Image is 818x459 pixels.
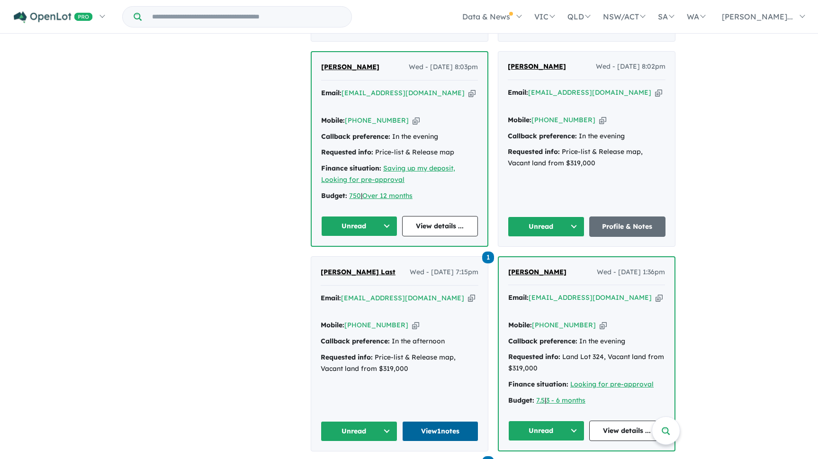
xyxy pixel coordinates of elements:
[321,216,397,236] button: Unread
[321,267,396,278] a: [PERSON_NAME] Last
[508,351,665,374] div: Land Lot 324, Vacant land from $319,000
[321,147,478,158] div: Price-list & Release map
[321,63,379,71] span: [PERSON_NAME]
[589,216,666,237] a: Profile & Notes
[508,396,534,405] strong: Budget:
[321,336,478,347] div: In the afternoon
[321,89,342,97] strong: Email:
[508,146,665,169] div: Price-list & Release map, Vacant land from $319,000
[600,320,607,330] button: Copy
[413,116,420,126] button: Copy
[570,380,654,388] a: Looking for pre-approval
[508,337,577,345] strong: Callback preference:
[321,62,379,73] a: [PERSON_NAME]
[482,251,494,263] a: 1
[508,116,531,124] strong: Mobile:
[532,321,596,329] a: [PHONE_NUMBER]
[321,116,345,125] strong: Mobile:
[412,320,419,330] button: Copy
[597,267,665,278] span: Wed - [DATE] 1:36pm
[546,396,585,405] a: 3 - 6 months
[508,336,665,347] div: In the evening
[529,293,652,302] a: [EMAIL_ADDRESS][DOMAIN_NAME]
[508,61,566,72] a: [PERSON_NAME]
[656,293,663,303] button: Copy
[536,396,545,405] a: 7.5
[468,293,475,303] button: Copy
[321,337,390,345] strong: Callback preference:
[321,190,478,202] div: |
[508,293,529,302] strong: Email:
[589,421,665,441] a: View details ...
[508,268,566,276] span: [PERSON_NAME]
[321,164,381,172] strong: Finance situation:
[321,131,478,143] div: In the evening
[508,421,584,441] button: Unread
[321,132,390,141] strong: Callback preference:
[321,352,478,375] div: Price-list & Release map, Vacant land from $319,000
[321,421,397,441] button: Unread
[402,216,478,236] a: View details ...
[321,294,341,302] strong: Email:
[409,62,478,73] span: Wed - [DATE] 8:03pm
[321,148,373,156] strong: Requested info:
[342,89,465,97] a: [EMAIL_ADDRESS][DOMAIN_NAME]
[508,267,566,278] a: [PERSON_NAME]
[402,421,479,441] a: View1notes
[321,191,347,200] strong: Budget:
[599,115,606,125] button: Copy
[345,116,409,125] a: [PHONE_NUMBER]
[508,380,568,388] strong: Finance situation:
[482,252,494,263] span: 1
[410,267,478,278] span: Wed - [DATE] 7:15pm
[655,88,662,98] button: Copy
[508,216,584,237] button: Unread
[144,7,350,27] input: Try estate name, suburb, builder or developer
[14,11,93,23] img: Openlot PRO Logo White
[508,352,560,361] strong: Requested info:
[321,353,373,361] strong: Requested info:
[508,132,577,140] strong: Callback preference:
[596,61,665,72] span: Wed - [DATE] 8:02pm
[508,321,532,329] strong: Mobile:
[508,131,665,142] div: In the evening
[508,147,560,156] strong: Requested info:
[349,191,361,200] a: 750
[468,88,476,98] button: Copy
[508,395,665,406] div: |
[344,321,408,329] a: [PHONE_NUMBER]
[341,294,464,302] a: [EMAIL_ADDRESS][DOMAIN_NAME]
[531,116,595,124] a: [PHONE_NUMBER]
[508,62,566,71] span: [PERSON_NAME]
[321,164,455,184] a: Saving up my deposit, Looking for pre-approval
[528,88,651,97] a: [EMAIL_ADDRESS][DOMAIN_NAME]
[362,191,413,200] a: Over 12 months
[508,88,528,97] strong: Email:
[321,268,396,276] span: [PERSON_NAME] Last
[321,321,344,329] strong: Mobile:
[722,12,793,21] span: [PERSON_NAME]...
